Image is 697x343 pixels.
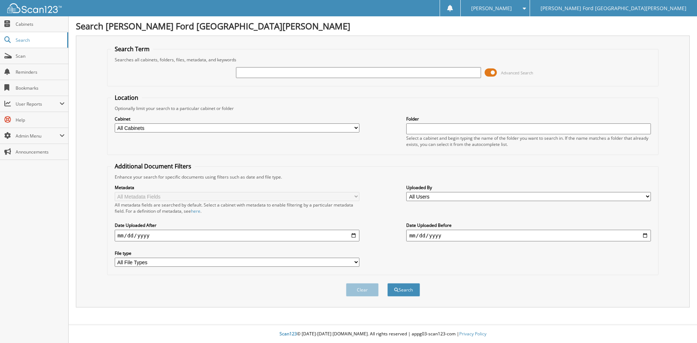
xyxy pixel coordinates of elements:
span: [PERSON_NAME] [471,6,512,11]
span: Bookmarks [16,85,65,91]
span: Scan [16,53,65,59]
label: Cabinet [115,116,359,122]
span: Admin Menu [16,133,60,139]
img: scan123-logo-white.svg [7,3,62,13]
div: Optionally limit your search to a particular cabinet or folder [111,105,655,111]
legend: Location [111,94,142,102]
span: Announcements [16,149,65,155]
div: Enhance your search for specific documents using filters such as date and file type. [111,174,655,180]
label: Date Uploaded After [115,222,359,228]
a: Privacy Policy [459,331,486,337]
label: Uploaded By [406,184,651,191]
label: Folder [406,116,651,122]
div: © [DATE]-[DATE] [DOMAIN_NAME]. All rights reserved | appg03-scan123-com | [69,325,697,343]
span: [PERSON_NAME] Ford [GEOGRAPHIC_DATA][PERSON_NAME] [541,6,686,11]
label: File type [115,250,359,256]
input: end [406,230,651,241]
button: Search [387,283,420,297]
span: Search [16,37,64,43]
input: start [115,230,359,241]
legend: Additional Document Filters [111,162,195,170]
span: User Reports [16,101,60,107]
span: Advanced Search [501,70,533,75]
button: Clear [346,283,379,297]
div: Searches all cabinets, folders, files, metadata, and keywords [111,57,655,63]
label: Date Uploaded Before [406,222,651,228]
div: Select a cabinet and begin typing the name of the folder you want to search in. If the name match... [406,135,651,147]
h1: Search [PERSON_NAME] Ford [GEOGRAPHIC_DATA][PERSON_NAME] [76,20,690,32]
div: All metadata fields are searched by default. Select a cabinet with metadata to enable filtering b... [115,202,359,214]
legend: Search Term [111,45,153,53]
a: here [191,208,200,214]
span: Scan123 [280,331,297,337]
span: Help [16,117,65,123]
span: Cabinets [16,21,65,27]
label: Metadata [115,184,359,191]
span: Reminders [16,69,65,75]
